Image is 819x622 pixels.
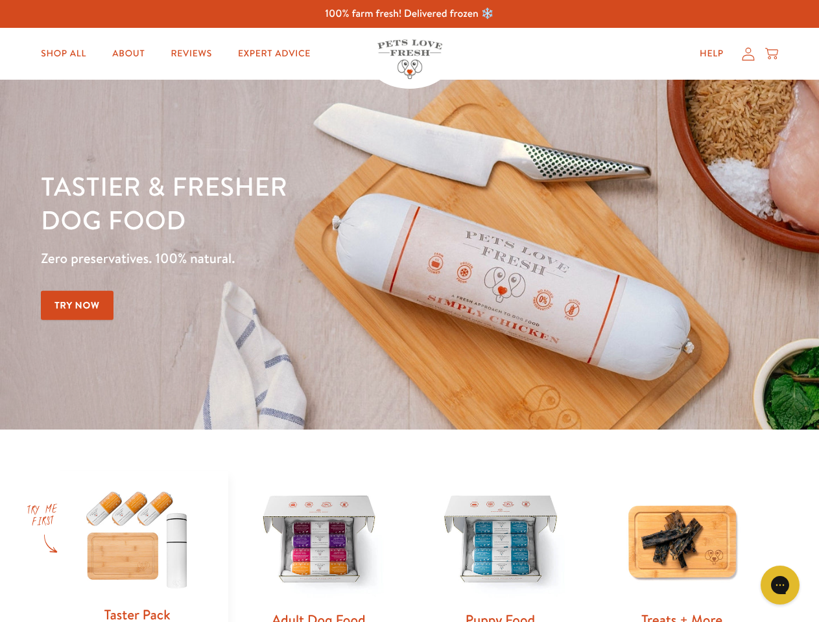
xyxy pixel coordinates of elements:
[41,247,532,270] p: Zero preservatives. 100% natural.
[228,41,321,67] a: Expert Advice
[30,41,97,67] a: Shop All
[102,41,155,67] a: About
[377,40,442,79] img: Pets Love Fresh
[754,561,806,609] iframe: Gorgias live chat messenger
[41,169,532,236] h1: Tastier & fresher dog food
[160,41,222,67] a: Reviews
[41,291,113,320] a: Try Now
[689,41,734,67] a: Help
